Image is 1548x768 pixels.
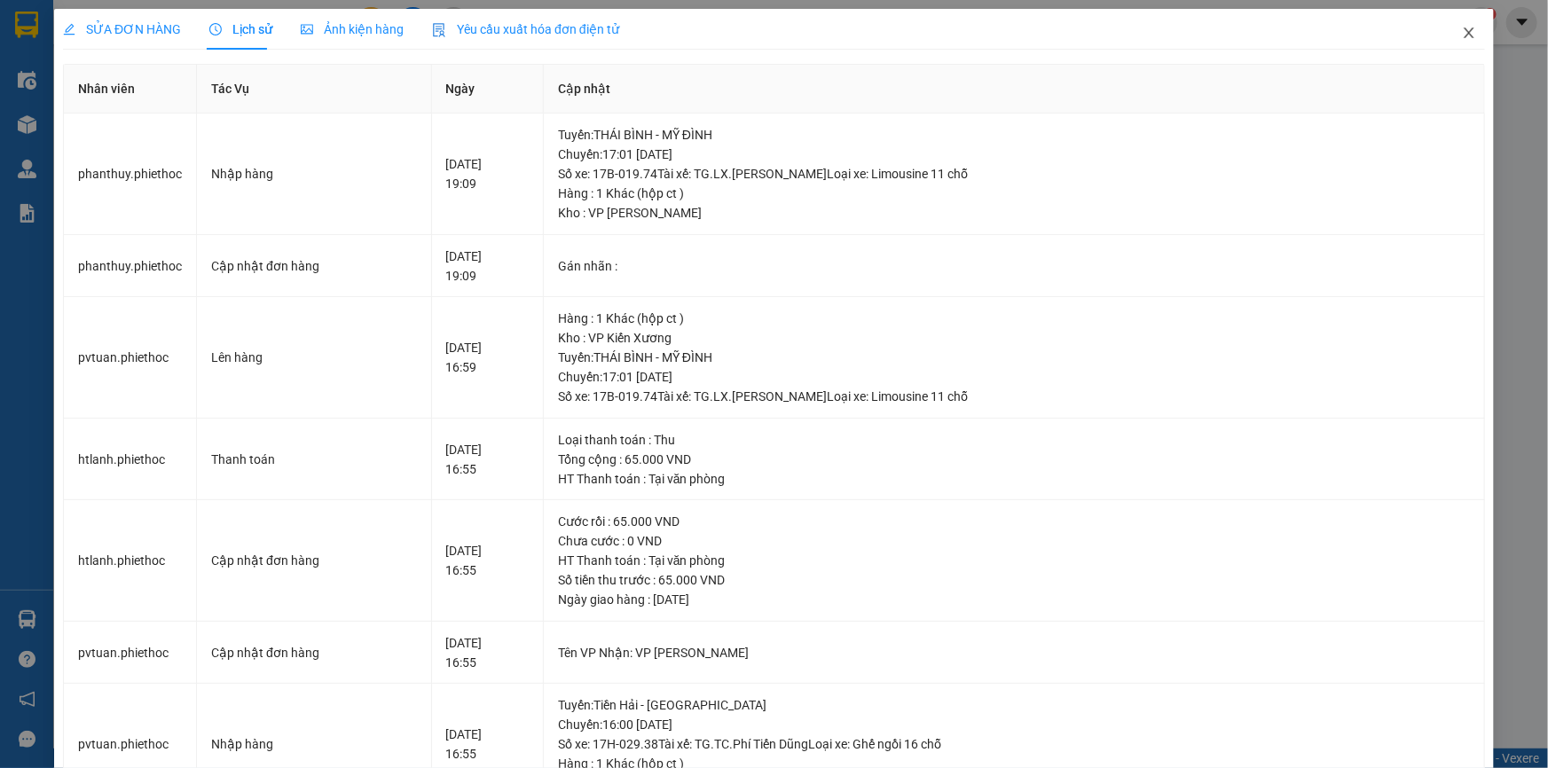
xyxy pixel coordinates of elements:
[197,65,431,114] th: Tác Vụ
[64,297,197,419] td: pvtuan.phiethoc
[558,531,1470,551] div: Chưa cước : 0 VND
[211,450,416,469] div: Thanh toán
[211,164,416,184] div: Nhập hàng
[558,125,1470,184] div: Tuyến : THÁI BÌNH - MỸ ĐÌNH Chuyến: 17:01 [DATE] Số xe: 17B-019.74 Tài xế: TG.LX.[PERSON_NAME] Lo...
[446,541,529,580] div: [DATE] 16:55
[558,328,1470,348] div: Kho : VP Kiến Xương
[209,23,222,35] span: clock-circle
[446,725,529,764] div: [DATE] 16:55
[558,309,1470,328] div: Hàng : 1 Khác (hộp ct )
[558,184,1470,203] div: Hàng : 1 Khác (hộp ct )
[211,551,416,570] div: Cập nhật đơn hàng
[446,633,529,672] div: [DATE] 16:55
[211,643,416,662] div: Cập nhật đơn hàng
[211,348,416,367] div: Lên hàng
[301,23,313,35] span: picture
[558,469,1470,489] div: HT Thanh toán : Tại văn phòng
[446,440,529,479] div: [DATE] 16:55
[558,203,1470,223] div: Kho : VP [PERSON_NAME]
[432,23,446,37] img: icon
[558,430,1470,450] div: Loại thanh toán : Thu
[558,551,1470,570] div: HT Thanh toán : Tại văn phòng
[64,500,197,622] td: htlanh.phiethoc
[446,154,529,193] div: [DATE] 19:09
[558,450,1470,469] div: Tổng cộng : 65.000 VND
[211,734,416,754] div: Nhập hàng
[544,65,1485,114] th: Cập nhật
[558,256,1470,276] div: Gán nhãn :
[558,570,1470,590] div: Số tiền thu trước : 65.000 VND
[1462,26,1476,40] span: close
[1444,9,1494,59] button: Close
[558,512,1470,531] div: Cước rồi : 65.000 VND
[446,247,529,286] div: [DATE] 19:09
[558,643,1470,662] div: Tên VP Nhận: VP [PERSON_NAME]
[558,695,1470,754] div: Tuyến : Tiền Hải - [GEOGRAPHIC_DATA] Chuyến: 16:00 [DATE] Số xe: 17H-029.38 Tài xế: TG.TC.Phí Tiế...
[558,348,1470,406] div: Tuyến : THÁI BÌNH - MỸ ĐÌNH Chuyến: 17:01 [DATE] Số xe: 17B-019.74 Tài xế: TG.LX.[PERSON_NAME] Lo...
[558,590,1470,609] div: Ngày giao hàng : [DATE]
[64,65,197,114] th: Nhân viên
[446,338,529,377] div: [DATE] 16:59
[432,22,619,36] span: Yêu cầu xuất hóa đơn điện tử
[211,256,416,276] div: Cập nhật đơn hàng
[64,114,197,235] td: phanthuy.phiethoc
[63,22,181,36] span: SỬA ĐƠN HÀNG
[209,22,272,36] span: Lịch sử
[63,23,75,35] span: edit
[64,419,197,501] td: htlanh.phiethoc
[301,22,404,36] span: Ảnh kiện hàng
[64,622,197,685] td: pvtuan.phiethoc
[64,235,197,298] td: phanthuy.phiethoc
[432,65,544,114] th: Ngày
